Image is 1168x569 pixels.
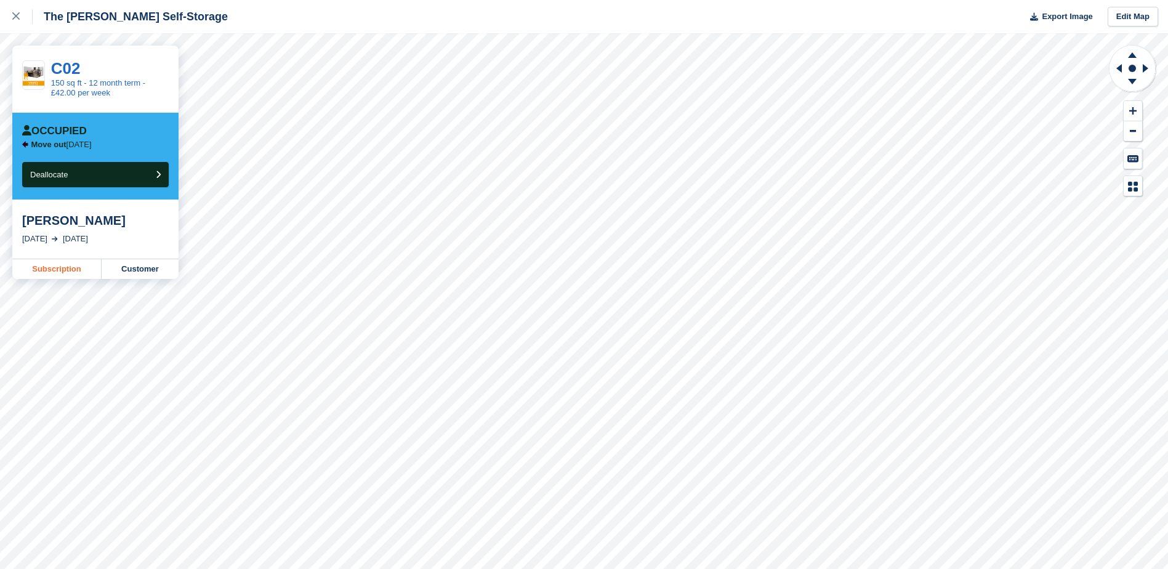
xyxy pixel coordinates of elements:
[33,9,228,24] div: The [PERSON_NAME] Self-Storage
[52,236,58,241] img: arrow-right-light-icn-cde0832a797a2874e46488d9cf13f60e5c3a73dbe684e267c42b8395dfbc2abf.svg
[1124,101,1142,121] button: Zoom In
[1124,121,1142,142] button: Zoom Out
[1108,7,1158,27] a: Edit Map
[30,170,68,179] span: Deallocate
[102,259,179,279] a: Customer
[22,125,87,137] div: Occupied
[31,140,92,150] p: [DATE]
[22,141,28,148] img: arrow-left-icn-90495f2de72eb5bd0bd1c3c35deca35cc13f817d75bef06ecd7c0b315636ce7e.svg
[31,140,66,149] span: Move out
[63,233,88,245] div: [DATE]
[22,233,47,245] div: [DATE]
[22,162,169,187] button: Deallocate
[12,259,102,279] a: Subscription
[51,78,145,97] a: 150 sq ft - 12 month term - £42.00 per week
[22,213,169,228] div: [PERSON_NAME]
[51,59,81,78] a: C02
[1124,148,1142,169] button: Keyboard Shortcuts
[1124,176,1142,196] button: Map Legend
[1023,7,1093,27] button: Export Image
[1042,10,1092,23] span: Export Image
[23,65,44,86] img: 150sqft-self-Storage-Craggs-halifax-weekly.jpg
